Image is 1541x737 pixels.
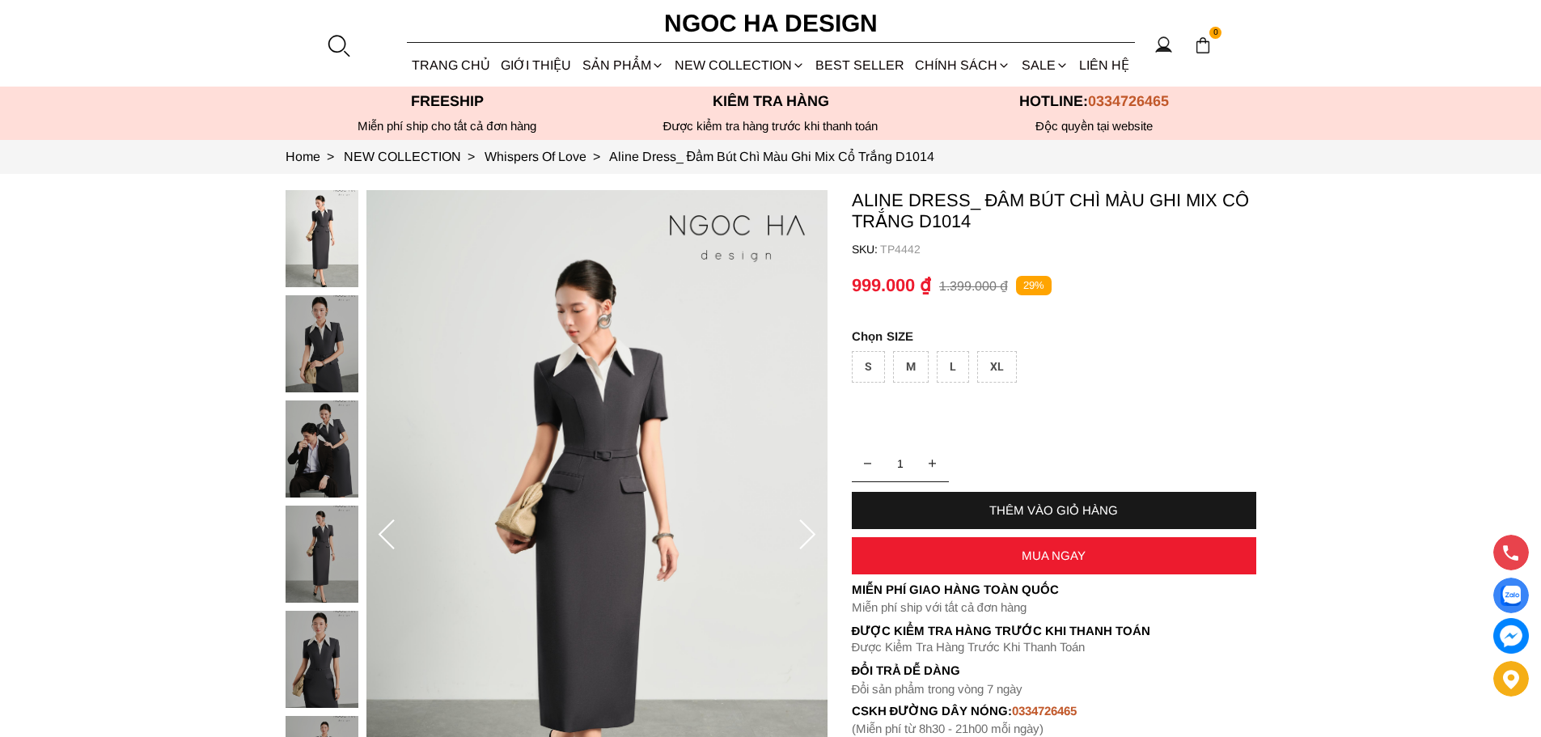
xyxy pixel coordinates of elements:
[852,600,1027,614] font: Miễn phí ship với tất cả đơn hàng
[286,190,358,287] img: Aline Dress_ Đầm Bút Chì Màu Ghi Mix Cổ Trắng D1014_mini_0
[852,722,1044,735] font: (Miễn phí từ 8h30 - 21h00 mỗi ngày)
[286,506,358,603] img: Aline Dress_ Đầm Bút Chì Màu Ghi Mix Cổ Trắng D1014_mini_3
[609,150,935,163] a: Link to Aline Dress_ Đầm Bút Chì Màu Ghi Mix Cổ Trắng D1014
[1012,704,1077,718] font: 0334726465
[286,295,358,392] img: Aline Dress_ Đầm Bút Chì Màu Ghi Mix Cổ Trắng D1014_mini_1
[577,44,669,87] div: SẢN PHẨM
[586,150,607,163] span: >
[852,704,1013,718] font: cskh đường dây nóng:
[286,611,358,708] img: Aline Dress_ Đầm Bút Chì Màu Ghi Mix Cổ Trắng D1014_mini_4
[407,44,496,87] a: TRANG CHỦ
[852,447,949,480] input: Quantity input
[344,150,485,163] a: Link to NEW COLLECTION
[1501,586,1521,606] img: Display image
[1194,36,1212,54] img: img-CART-ICON-ksit0nf1
[852,329,1256,343] p: SIZE
[811,44,910,87] a: BEST SELLER
[1073,44,1134,87] a: LIÊN HỆ
[852,663,1256,677] h6: Đổi trả dễ dàng
[852,503,1256,517] div: THÊM VÀO GIỎ HÀNG
[1016,276,1052,296] p: 29%
[852,351,885,383] div: S
[939,278,1008,294] p: 1.399.000 ₫
[880,243,1256,256] p: TP4442
[286,150,344,163] a: Link to Home
[852,582,1059,596] font: Miễn phí giao hàng toàn quốc
[852,275,931,296] p: 999.000 ₫
[713,93,829,109] font: Kiểm tra hàng
[852,640,1256,654] p: Được Kiểm Tra Hàng Trước Khi Thanh Toán
[852,243,880,256] h6: SKU:
[485,150,609,163] a: Link to Whispers Of Love
[852,682,1023,696] font: Đổi sản phẩm trong vòng 7 ngày
[1209,27,1222,40] span: 0
[852,549,1256,562] div: MUA NGAY
[669,44,810,87] a: NEW COLLECTION
[286,400,358,498] img: Aline Dress_ Đầm Bút Chì Màu Ghi Mix Cổ Trắng D1014_mini_2
[933,93,1256,110] p: Hotline:
[609,119,933,133] p: Được kiểm tra hàng trước khi thanh toán
[650,4,892,43] a: Ngoc Ha Design
[1493,618,1529,654] a: messenger
[910,44,1016,87] div: Chính sách
[1016,44,1073,87] a: SALE
[1088,93,1169,109] span: 0334726465
[852,190,1256,232] p: Aline Dress_ Đầm Bút Chì Màu Ghi Mix Cổ Trắng D1014
[977,351,1017,383] div: XL
[286,119,609,133] div: Miễn phí ship cho tất cả đơn hàng
[320,150,341,163] span: >
[893,351,929,383] div: M
[933,119,1256,133] h6: Độc quyền tại website
[286,93,609,110] p: Freeship
[1493,578,1529,613] a: Display image
[937,351,969,383] div: L
[496,44,577,87] a: GIỚI THIỆU
[852,624,1256,638] p: Được Kiểm Tra Hàng Trước Khi Thanh Toán
[461,150,481,163] span: >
